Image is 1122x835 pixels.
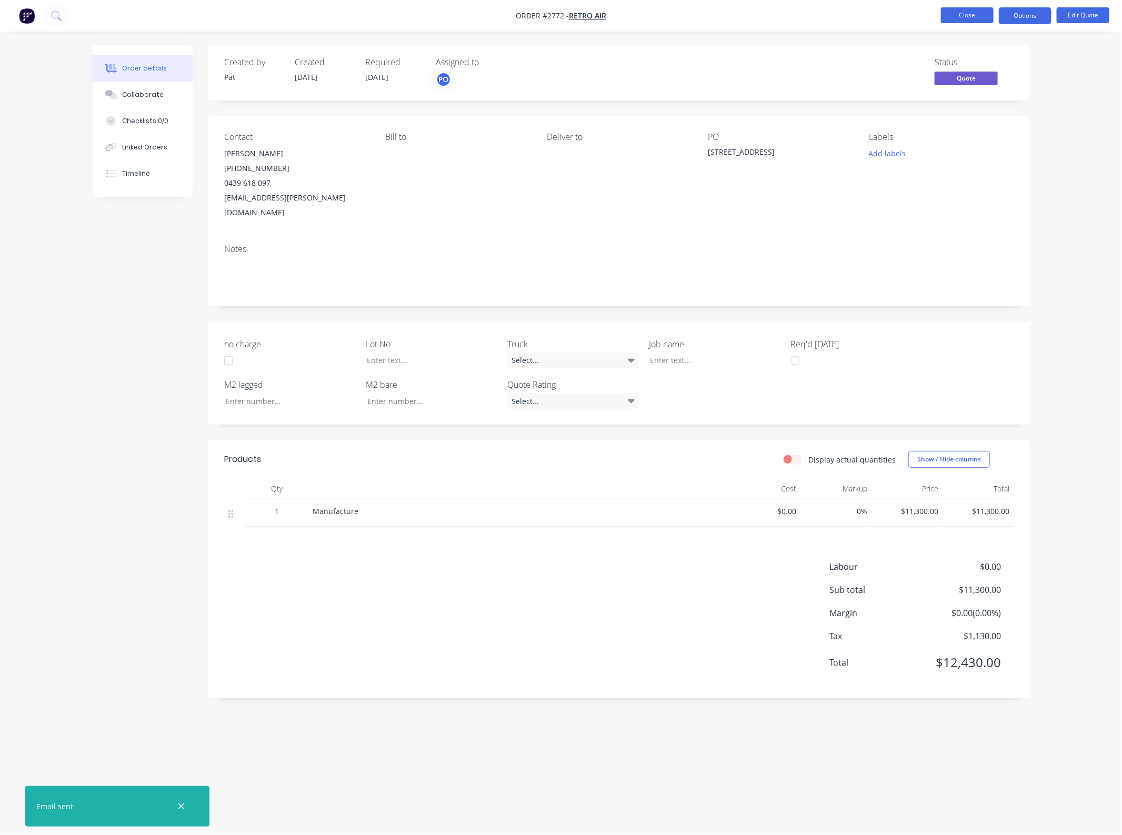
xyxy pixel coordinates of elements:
span: $11,300.00 [947,506,1009,517]
div: [STREET_ADDRESS] [708,146,839,161]
img: Factory [19,8,35,24]
div: PO [708,132,852,142]
div: 0439 618 097 [224,176,368,190]
a: Retro Air [569,11,606,21]
div: Pat [224,72,282,83]
div: [PERSON_NAME] [224,146,368,161]
button: Quote [935,72,998,87]
span: Quote [935,72,998,85]
div: Order details [122,64,167,73]
div: Select... [507,353,639,368]
button: Options [999,7,1051,24]
span: $11,300.00 [876,506,938,517]
label: Display actual quantities [808,454,896,465]
button: Collaborate [93,82,193,108]
div: Created [295,57,353,67]
div: Cost [729,478,800,499]
div: Bill to [385,132,529,142]
div: Created by [224,57,282,67]
input: Enter number... [217,393,356,409]
button: Edit Quote [1057,7,1109,23]
span: Manufacture [313,506,358,516]
div: Checklists 0/0 [122,116,168,126]
label: no charge [224,338,356,350]
label: M2 lagged [224,378,356,391]
div: Email sent [36,801,73,812]
span: [DATE] [365,72,388,82]
span: $12,430.00 [923,653,1001,672]
div: Total [943,478,1014,499]
span: $11,300.00 [923,584,1001,596]
span: Labour [829,560,923,573]
div: Linked Orders [122,143,167,152]
span: 0% [805,506,867,517]
input: Enter number... [358,393,497,409]
label: Truck [507,338,639,350]
div: Status [935,57,1014,67]
span: $1,130.00 [923,630,1001,642]
button: Linked Orders [93,134,193,160]
span: [DATE] [295,72,318,82]
span: $0.00 ( 0.00 %) [923,607,1001,619]
span: Order #2772 - [516,11,569,21]
span: Sub total [829,584,923,596]
div: Markup [800,478,871,499]
span: $0.00 [734,506,796,517]
div: Collaborate [122,90,164,99]
button: Show / Hide columns [908,451,990,468]
span: Tax [829,630,923,642]
label: Lot No [366,338,497,350]
label: Quote Rating [507,378,639,391]
div: [PERSON_NAME][PHONE_NUMBER]0439 618 097[EMAIL_ADDRESS][PERSON_NAME][DOMAIN_NAME] [224,146,368,220]
div: Select... [507,393,639,409]
label: Req'd [DATE] [791,338,923,350]
button: Checklists 0/0 [93,108,193,134]
div: Timeline [122,169,150,178]
span: Margin [829,607,923,619]
label: Job name [649,338,781,350]
div: [PHONE_NUMBER] [224,161,368,176]
button: Close [941,7,994,23]
div: Labels [869,132,1014,142]
button: PO [436,72,452,87]
button: Timeline [93,160,193,187]
div: Qty [245,478,308,499]
button: Add labels [863,146,911,160]
button: Order details [93,55,193,82]
span: $0.00 [923,560,1001,573]
div: Contact [224,132,368,142]
label: M2 bare [366,378,497,391]
div: Price [871,478,943,499]
div: Assigned to [436,57,541,67]
div: [EMAIL_ADDRESS][PERSON_NAME][DOMAIN_NAME] [224,190,368,220]
span: Total [829,656,923,669]
span: 1 [275,506,279,517]
div: Deliver to [547,132,691,142]
div: Products [224,453,261,466]
div: Notes [224,244,1014,254]
div: Required [365,57,423,67]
